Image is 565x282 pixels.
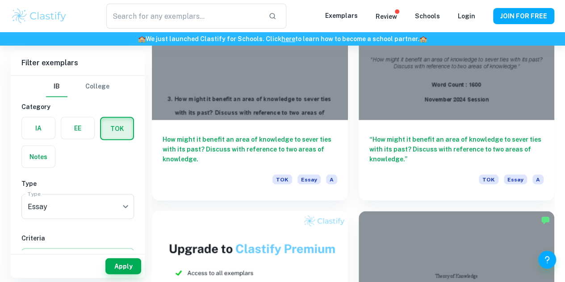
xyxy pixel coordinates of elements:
button: EE [61,117,94,139]
img: Clastify logo [11,7,67,25]
label: Type [28,189,41,197]
button: IA [22,117,55,139]
a: here [281,35,295,42]
span: A [532,174,544,184]
span: TOK [479,174,498,184]
span: A [326,174,337,184]
a: Login [458,13,475,20]
button: Apply [105,258,141,274]
input: Search for any exemplars... [106,4,262,29]
span: Essay [297,174,321,184]
button: TOK [101,118,133,139]
span: 🏫 [419,35,427,42]
p: Exemplars [325,11,358,21]
span: TOK [272,174,292,184]
h6: How might it benefit an area of knowledge to sever ties with its past? Discuss with reference to ... [163,134,337,164]
h6: “How might it benefit an area of knowledge to sever ties with its past? Discuss with reference to... [369,134,544,164]
a: Schools [415,13,440,20]
button: JOIN FOR FREE [493,8,554,24]
button: Select [21,248,134,264]
h6: Criteria [21,233,134,243]
div: Essay [21,194,134,219]
img: Marked [541,215,550,224]
h6: Filter exemplars [11,50,145,75]
h6: Category [21,101,134,111]
button: College [85,76,109,97]
button: IB [46,76,67,97]
button: Notes [22,146,55,167]
span: Essay [504,174,527,184]
h6: Type [21,178,134,188]
button: Help and Feedback [538,251,556,269]
h6: We just launched Clastify for Schools. Click to learn how to become a school partner. [2,34,563,44]
div: Filter type choice [46,76,109,97]
span: 🏫 [138,35,146,42]
p: Review [376,12,397,21]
